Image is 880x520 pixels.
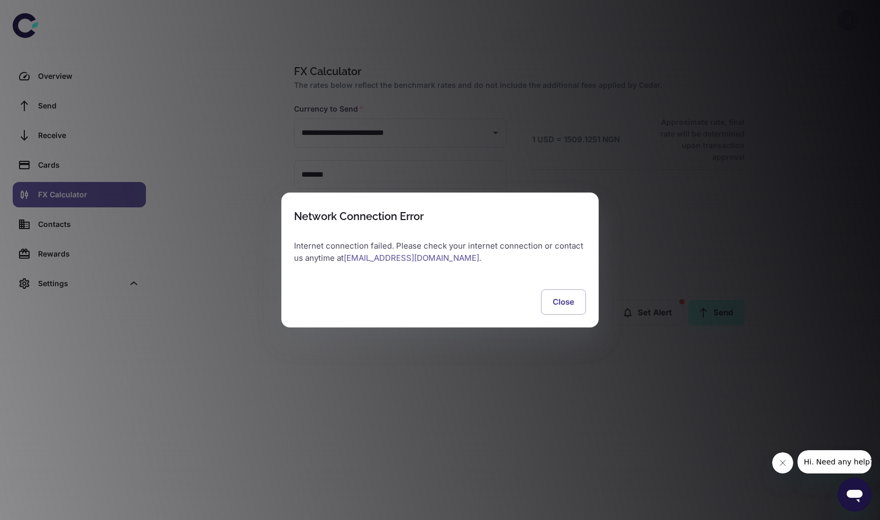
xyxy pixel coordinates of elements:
[294,210,424,223] div: Network Connection Error
[294,240,586,264] p: Internet connection failed. Please check your internet connection or contact us anytime at .
[344,253,479,263] a: [EMAIL_ADDRESS][DOMAIN_NAME]
[6,7,76,16] span: Hi. Need any help?
[541,289,586,315] button: Close
[772,452,793,473] iframe: Close message
[797,450,872,473] iframe: Message from company
[838,478,872,512] iframe: Button to launch messaging window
